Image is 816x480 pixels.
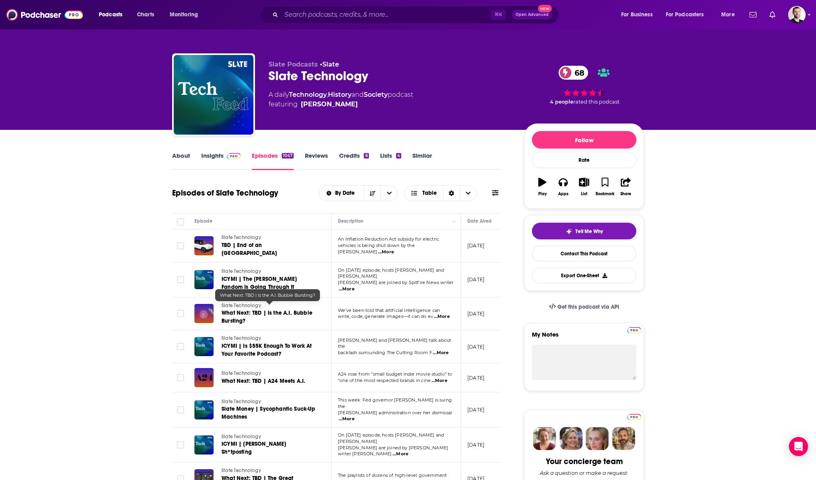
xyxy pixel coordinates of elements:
button: open menu [164,8,208,21]
a: History [328,91,351,98]
div: 1047 [282,153,294,159]
span: Slate Technology [222,468,261,473]
p: [DATE] [467,343,484,350]
button: Sort Direction [364,186,381,201]
a: Pro website [627,413,641,420]
span: Logged in as jaheld24 [788,6,806,24]
div: 68 4 peoplerated this podcast [524,61,644,110]
a: ICYMI | [PERSON_NAME] Sh*tposting [222,440,317,456]
a: ICYMI | The [PERSON_NAME] Fandom Is Going Through It [222,275,317,291]
a: Slate Technology [174,55,253,135]
span: This week: Fed governor [PERSON_NAME] is suing the [338,397,452,409]
img: Podchaser Pro [627,327,641,333]
div: Bookmark [596,192,614,196]
span: Charts [137,9,154,20]
span: ...More [392,451,408,457]
a: ICYMI | Is $55K Enough To Work At Your Favorite Podcast? [222,342,317,358]
img: Jules Profile [586,427,609,450]
div: List [581,192,587,196]
span: ICYMI | [PERSON_NAME] Sh*tposting [222,441,286,455]
button: open menu [716,8,745,21]
a: Society [364,91,388,98]
img: Podchaser Pro [227,153,241,159]
h1: Episodes of Slate Technology [172,188,278,198]
span: What Next: TBD | Is the A.I. Bubble Bursting? [220,292,315,298]
span: [PERSON_NAME] administration over her dismissal. [338,410,453,415]
a: Technology [289,91,327,98]
span: For Podcasters [666,9,704,20]
div: Share [620,192,631,196]
span: ...More [434,313,450,320]
a: Pro website [627,326,641,333]
img: Podchaser Pro [627,414,641,420]
span: Slate Technology [222,268,261,274]
img: Podchaser - Follow, Share and Rate Podcasts [6,7,83,22]
a: Reviews [305,152,328,170]
div: Play [538,192,547,196]
span: ...More [339,416,355,422]
label: My Notes [532,331,636,345]
span: Slate Technology [222,399,261,404]
a: Credits6 [339,152,369,170]
span: Monitoring [170,9,198,20]
button: open menu [616,8,663,21]
a: Episodes1047 [252,152,294,170]
span: Slate Technology [222,303,261,308]
a: TBD | End of an [GEOGRAPHIC_DATA] [222,241,317,257]
button: Export One-Sheet [532,268,636,283]
span: ⌘ K [491,10,506,20]
div: Search podcasts, credits, & more... [267,6,567,24]
span: ...More [432,378,447,384]
span: On [DATE] episode, hosts [PERSON_NAME] and [PERSON_NAME] [338,432,444,444]
span: “one of the most respected brands in cine [338,378,431,383]
span: Slate Technology [222,235,261,240]
span: New [538,5,552,12]
div: Episode [194,216,212,226]
button: Choose View [404,185,477,201]
img: User Profile [788,6,806,24]
span: write, code, generate images—it can do ev [338,313,433,319]
span: [PERSON_NAME] and [PERSON_NAME] talk about the [338,337,451,349]
a: Slate Technology [222,433,317,441]
span: Toggle select row [177,310,184,317]
a: Get this podcast via API [543,297,626,317]
span: Slate Podcasts [269,61,318,68]
span: Slate Technology [222,335,261,341]
a: Show notifications dropdown [746,8,760,22]
a: About [172,152,190,170]
span: rated this podcast [573,99,620,105]
img: Jon Profile [612,427,635,450]
span: Toggle select row [177,441,184,449]
span: Table [422,190,437,196]
span: ICYMI | The [PERSON_NAME] Fandom Is Going Through It [222,276,297,290]
span: [PERSON_NAME] are joined by Spitfire News writer [338,280,453,285]
span: 68 [567,66,588,80]
span: and [351,91,364,98]
span: vehicles is being shut down by the [PERSON_NAME] [338,243,415,255]
a: What Next: TBD | Is the A.I. Bubble Bursting? [222,309,317,325]
span: More [721,9,735,20]
a: Slate Technology [222,335,317,342]
span: [PERSON_NAME] are joined by [PERSON_NAME] writer [PERSON_NAME] [338,445,448,457]
div: Open Intercom Messenger [789,437,808,456]
span: Toggle select row [177,406,184,413]
button: Play [532,172,553,201]
span: Tell Me Why [575,228,603,235]
button: open menu [93,8,133,21]
a: Slate [322,61,339,68]
img: Sydney Profile [533,427,556,450]
span: Toggle select row [177,276,184,283]
span: What Next: TBD | A24 Meets A.I. [222,378,305,384]
input: Search podcasts, credits, & more... [281,8,491,21]
button: Column Actions [449,217,459,226]
button: Bookmark [594,172,615,201]
button: open menu [661,8,716,21]
div: Sort Direction [443,186,460,201]
span: An Inflation Reduction Act subsidy for electric [338,236,439,242]
span: We’ve been told that artificial intelligence can [338,308,440,313]
span: • [320,61,339,68]
div: 4 [396,153,401,159]
a: Slate Money | Sycophantic Suck-Up Machines [222,405,317,421]
span: Slate Money | Sycophantic Suck-Up Machines [222,406,316,420]
span: ...More [339,286,355,292]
